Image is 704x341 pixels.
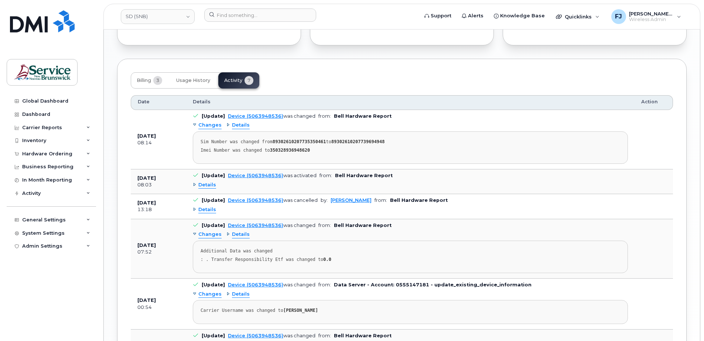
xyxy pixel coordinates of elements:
[318,282,331,287] span: from:
[232,291,250,298] span: Details
[138,99,150,105] span: Date
[201,248,620,254] div: Additional Data was changed
[489,8,550,23] a: Knowledge Base
[629,17,673,23] span: Wireless Admin
[390,197,448,203] b: Bell Hardware Report
[270,148,310,153] strong: 350328936948620
[318,113,331,119] span: from:
[331,139,385,144] strong: 89302610207739694948
[635,95,673,110] th: Action
[228,173,283,178] a: Device (5063948536)
[232,122,250,129] span: Details
[228,113,283,119] a: Device (5063948536)
[193,99,211,105] span: Details
[202,223,225,228] b: [Update]
[202,282,225,287] b: [Update]
[198,206,216,213] span: Details
[198,231,222,238] span: Changes
[201,257,620,262] div: : . Transfer Responsibility Etf was changed to
[202,197,225,203] b: [Update]
[228,282,283,287] a: Device (5063948536)
[137,206,180,213] div: 13:18
[321,197,328,203] span: by:
[457,8,489,23] a: Alerts
[334,333,392,338] b: Bell Hardware Report
[335,173,393,178] b: Bell Hardware Report
[375,197,387,203] span: from:
[228,282,315,287] div: was changed
[331,197,372,203] a: [PERSON_NAME]
[137,77,151,83] span: Billing
[202,173,225,178] b: [Update]
[201,148,620,153] div: Imei Number was changed to
[228,197,318,203] div: was cancelled
[121,9,195,24] a: SD (SNB)
[137,182,180,188] div: 08:03
[283,308,318,313] strong: [PERSON_NAME]
[629,11,673,17] span: [PERSON_NAME] (SNB)
[198,291,222,298] span: Changes
[198,122,222,129] span: Changes
[176,77,210,83] span: Usage History
[137,139,180,146] div: 08:14
[319,173,332,178] span: from:
[318,333,331,338] span: from:
[500,12,545,20] span: Knowledge Base
[431,12,451,20] span: Support
[318,223,331,228] span: from:
[565,14,592,20] span: Quicklinks
[551,9,605,24] div: Quicklinks
[137,175,156,181] b: [DATE]
[201,308,620,313] div: Carrier Username was changed to
[228,197,283,203] a: Device (5063948536)
[468,12,483,20] span: Alerts
[419,8,457,23] a: Support
[273,139,326,144] strong: 89302610207735350461
[137,249,180,255] div: 07:52
[232,231,250,238] span: Details
[334,282,532,287] b: Data Server - Account: 0555147181 - update_existing_device_information
[228,223,315,228] div: was changed
[228,333,283,338] a: Device (5063948536)
[137,297,156,303] b: [DATE]
[228,333,315,338] div: was changed
[201,139,620,145] div: Sim Number was changed from to
[334,113,392,119] b: Bell Hardware Report
[228,173,317,178] div: was activated
[137,200,156,206] b: [DATE]
[228,113,315,119] div: was changed
[204,8,316,22] input: Find something...
[202,333,225,338] b: [Update]
[198,182,216,189] span: Details
[323,257,331,262] strong: 0.0
[137,304,180,311] div: 00:54
[228,223,283,228] a: Device (5063948536)
[153,76,162,85] span: 3
[137,242,156,248] b: [DATE]
[615,12,622,21] span: FJ
[202,113,225,119] b: [Update]
[334,223,392,228] b: Bell Hardware Report
[606,9,686,24] div: Fougere, Jonathan (SNB)
[137,133,156,139] b: [DATE]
